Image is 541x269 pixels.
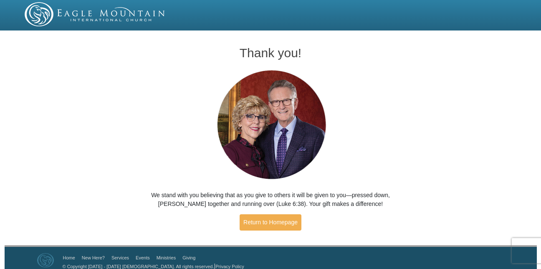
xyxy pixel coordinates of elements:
[25,2,166,26] img: EMIC
[140,46,402,60] h1: Thank you!
[37,253,54,267] img: Eagle Mountain International Church
[157,255,176,260] a: Ministries
[209,68,332,183] img: Pastors George and Terri Pearsons
[215,264,244,269] a: Privacy Policy
[111,255,129,260] a: Services
[63,264,214,269] a: © Copyright [DATE] - [DATE] [DEMOGRAPHIC_DATA]. All rights reserved.
[82,255,105,260] a: New Here?
[63,255,75,260] a: Home
[182,255,195,260] a: Giving
[140,191,402,208] p: We stand with you believing that as you give to others it will be given to you—pressed down, [PER...
[136,255,150,260] a: Events
[240,214,301,231] a: Return to Homepage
